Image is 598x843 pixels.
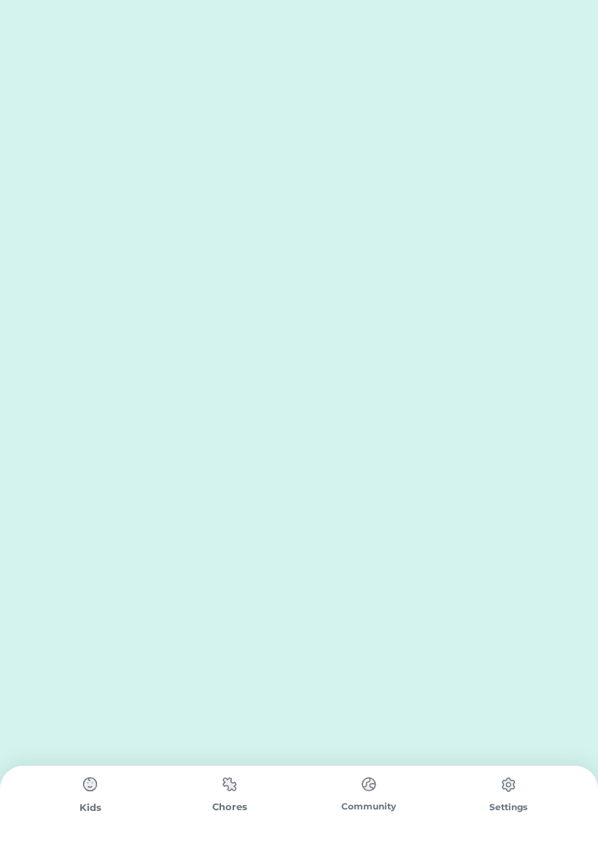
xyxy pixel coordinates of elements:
[354,770,384,799] img: type%3Dchores%2C%20state%3Ddefault.svg
[494,770,523,799] img: type%3Dchores%2C%20state%3Ddefault.svg
[438,801,578,814] div: Settings
[76,770,105,799] img: type%3Dchores%2C%20state%3Ddefault.svg
[20,801,160,815] div: Kids
[215,770,244,799] img: type%3Dchores%2C%20state%3Ddefault.svg
[160,800,299,815] div: Chores
[299,800,438,813] div: Community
